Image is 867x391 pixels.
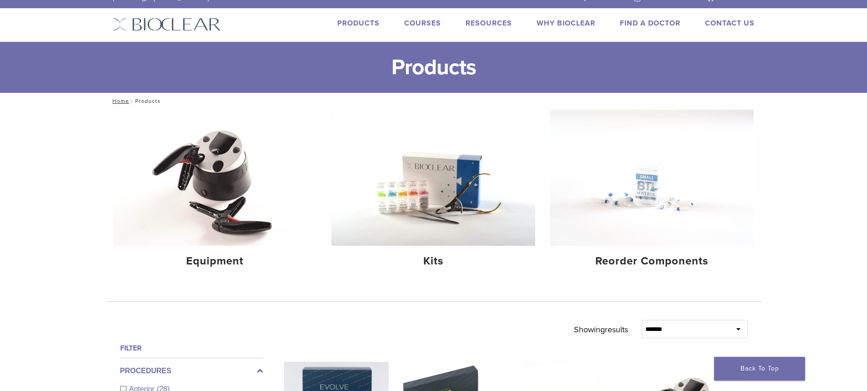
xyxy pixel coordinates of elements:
[339,253,528,269] h4: Kits
[557,253,746,269] h4: Reorder Components
[331,110,535,246] img: Kits
[537,19,595,28] a: Why Bioclear
[106,93,761,109] nav: Products
[404,19,441,28] a: Courses
[466,19,512,28] a: Resources
[705,19,755,28] a: Contact Us
[550,110,754,246] img: Reorder Components
[121,253,310,269] h4: Equipment
[550,110,754,275] a: Reorder Components
[129,99,135,103] span: /
[120,343,263,354] h4: Filter
[120,366,263,376] label: Procedures
[337,19,380,28] a: Products
[574,320,628,339] p: Showing results
[113,18,221,31] img: Bioclear
[331,110,535,275] a: Kits
[620,19,680,28] a: Find A Doctor
[113,110,317,275] a: Equipment
[110,98,129,104] a: Home
[714,357,805,381] a: Back To Top
[113,110,317,246] img: Equipment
